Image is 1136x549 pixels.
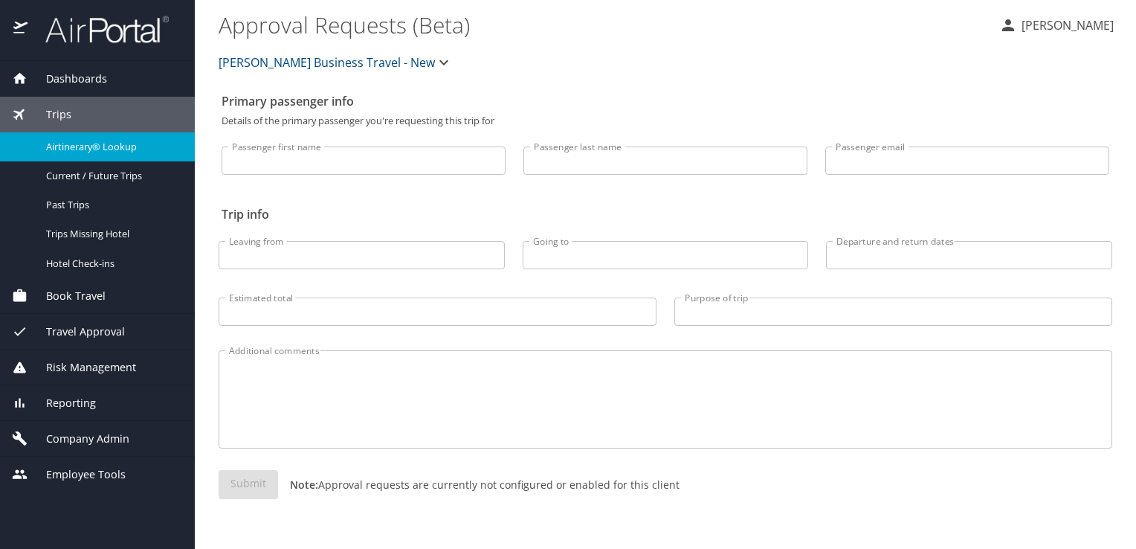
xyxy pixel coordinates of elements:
[13,15,29,44] img: icon-airportal.png
[28,71,107,87] span: Dashboards
[29,15,169,44] img: airportal-logo.png
[213,48,459,77] button: [PERSON_NAME] Business Travel - New
[46,169,177,183] span: Current / Future Trips
[1017,16,1114,34] p: [PERSON_NAME]
[28,106,71,123] span: Trips
[222,89,1109,113] h2: Primary passenger info
[28,288,106,304] span: Book Travel
[993,12,1120,39] button: [PERSON_NAME]
[222,116,1109,126] p: Details of the primary passenger you're requesting this trip for
[222,202,1109,226] h2: Trip info
[46,140,177,154] span: Airtinerary® Lookup
[28,324,125,340] span: Travel Approval
[28,395,96,411] span: Reporting
[278,477,680,492] p: Approval requests are currently not configured or enabled for this client
[28,431,129,447] span: Company Admin
[28,466,126,483] span: Employee Tools
[28,359,136,376] span: Risk Management
[290,478,318,492] strong: Note:
[46,257,177,271] span: Hotel Check-ins
[219,1,987,48] h1: Approval Requests (Beta)
[219,52,435,73] span: [PERSON_NAME] Business Travel - New
[46,227,177,241] span: Trips Missing Hotel
[46,198,177,212] span: Past Trips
